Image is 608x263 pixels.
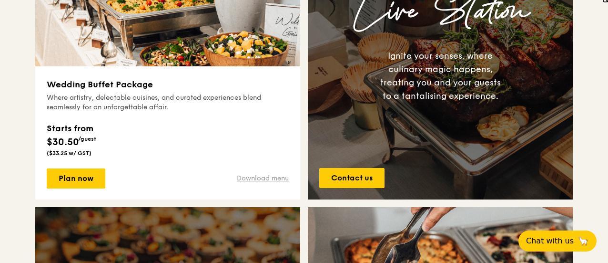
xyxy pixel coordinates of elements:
[47,149,96,157] div: ($33.25 w/ GST)
[518,231,597,252] button: Chat with us🦙
[47,122,96,135] div: Starts from
[319,168,385,188] a: Contact us
[376,49,504,103] div: Ignite your senses, where culinary magic happens, treating you and your guests to a tantalising e...
[78,136,96,142] span: /guest
[47,78,289,91] h3: Wedding Buffet Package
[47,122,96,149] div: $30.50
[526,235,574,247] span: Chat with us
[237,174,289,183] a: Download menu
[47,93,289,112] div: Where artistry, delectable cuisines, and curated experiences blend seamlessly for an unforgettabl...
[578,235,589,247] span: 🦙
[47,168,105,189] a: Plan now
